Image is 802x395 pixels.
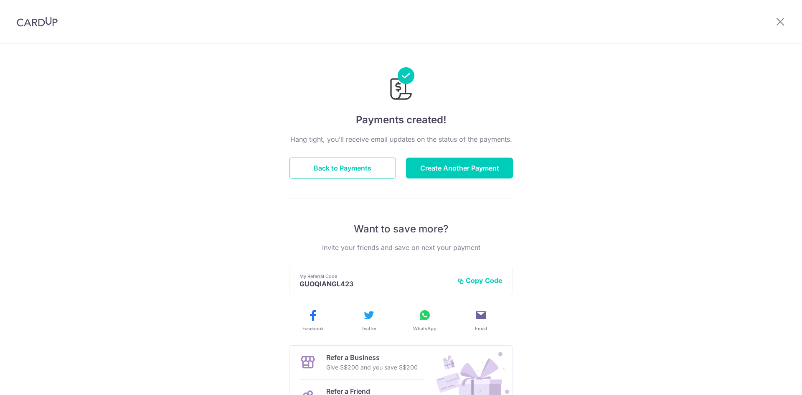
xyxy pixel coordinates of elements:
[289,158,396,178] button: Back to Payments
[326,362,418,372] p: Give S$200 and you save S$200
[400,308,449,332] button: WhatsApp
[302,325,324,332] span: Facebook
[326,352,418,362] p: Refer a Business
[475,325,487,332] span: Email
[289,242,513,252] p: Invite your friends and save on next your payment
[289,134,513,144] p: Hang tight, you’ll receive email updates on the status of the payments.
[413,325,437,332] span: WhatsApp
[344,308,393,332] button: Twitter
[388,67,414,102] img: Payments
[289,222,513,236] p: Want to save more?
[457,276,503,285] button: Copy Code
[299,273,451,280] p: My Referral Code
[456,308,505,332] button: Email
[299,280,451,288] p: GUOQIANGL423
[289,112,513,127] h4: Payments created!
[17,17,58,27] img: CardUp
[749,370,794,391] iframe: Opens a widget where you can find more information
[361,325,376,332] span: Twitter
[406,158,513,178] button: Create Another Payment
[288,308,338,332] button: Facebook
